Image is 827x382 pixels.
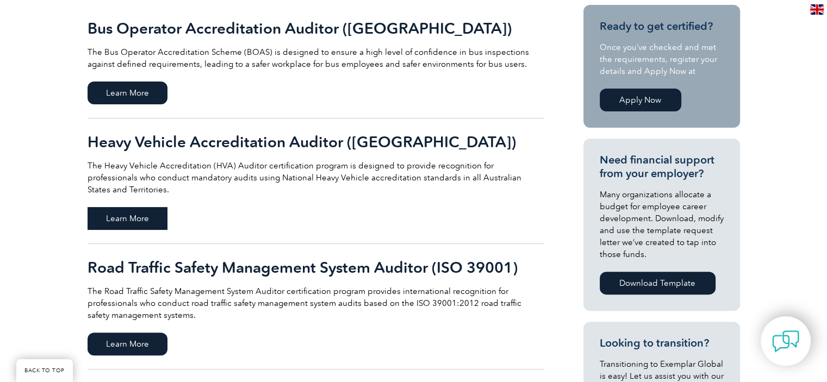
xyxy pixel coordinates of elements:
[88,118,544,244] a: Heavy Vehicle Accreditation Auditor ([GEOGRAPHIC_DATA]) The Heavy Vehicle Accreditation (HVA) Aud...
[600,272,716,295] a: Download Template
[88,160,544,196] p: The Heavy Vehicle Accreditation (HVA) Auditor certification program is designed to provide recogn...
[600,89,681,111] a: Apply Now
[600,336,724,350] h3: Looking to transition?
[88,133,544,151] h2: Heavy Vehicle Accreditation Auditor ([GEOGRAPHIC_DATA])
[88,207,167,230] span: Learn More
[600,153,724,180] h3: Need financial support from your employer?
[810,4,824,15] img: en
[600,41,724,77] p: Once you’ve checked and met the requirements, register your details and Apply Now at
[600,189,724,260] p: Many organizations allocate a budget for employee career development. Download, modify and use th...
[772,328,799,355] img: contact-chat.png
[600,20,724,33] h3: Ready to get certified?
[88,244,544,370] a: Road Traffic Safety Management System Auditor (ISO 39001) The Road Traffic Safety Management Syst...
[88,46,544,70] p: The Bus Operator Accreditation Scheme (BOAS) is designed to ensure a high level of confidence in ...
[88,5,544,118] a: Bus Operator Accreditation Auditor ([GEOGRAPHIC_DATA]) The Bus Operator Accreditation Scheme (BOA...
[88,82,167,104] span: Learn More
[88,285,544,321] p: The Road Traffic Safety Management System Auditor certification program provides international re...
[88,20,544,37] h2: Bus Operator Accreditation Auditor ([GEOGRAPHIC_DATA])
[16,359,73,382] a: BACK TO TOP
[88,259,544,276] h2: Road Traffic Safety Management System Auditor (ISO 39001)
[88,333,167,355] span: Learn More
